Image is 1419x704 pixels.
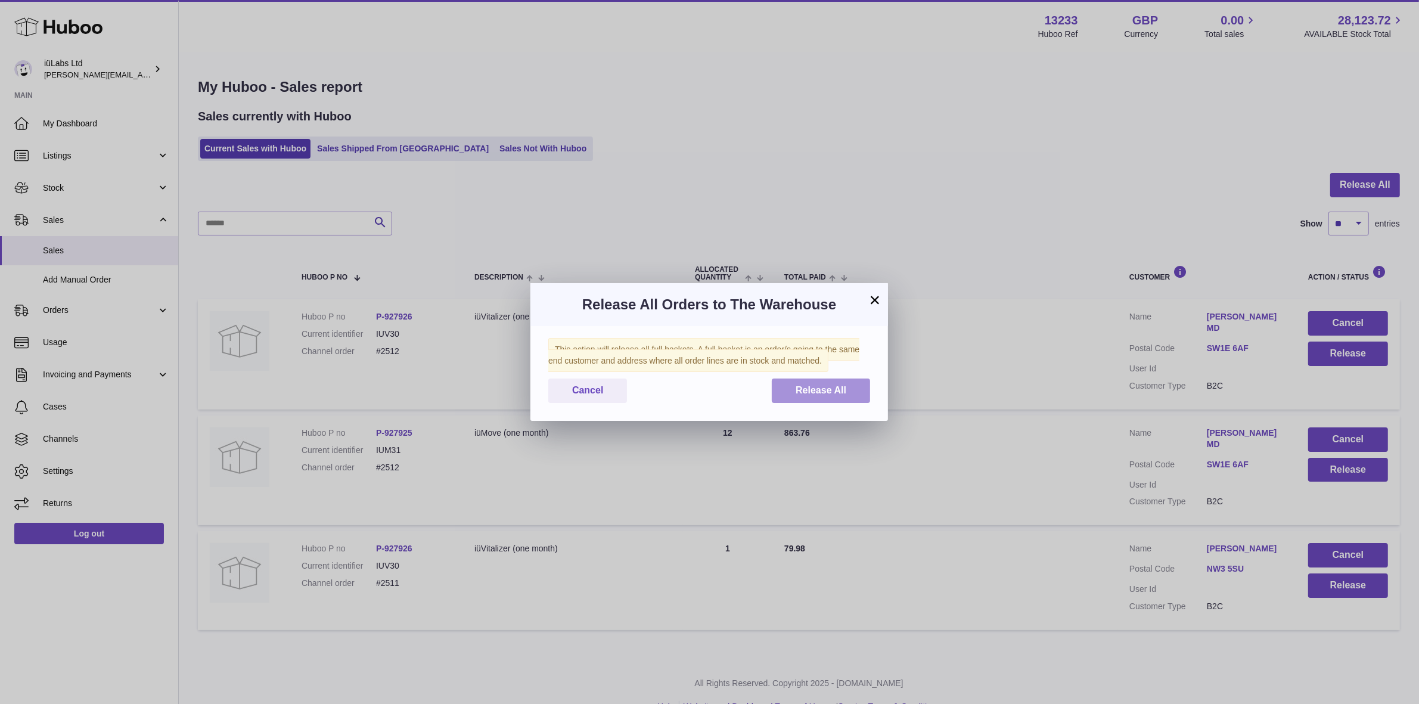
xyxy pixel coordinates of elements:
span: Release All [796,385,846,395]
button: Release All [772,379,870,403]
span: This action will release all full baskets. A full basket is an order/s going to the same end cust... [548,338,859,372]
h3: Release All Orders to The Warehouse [548,295,870,314]
button: Cancel [548,379,627,403]
span: Cancel [572,385,603,395]
button: × [868,293,882,307]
